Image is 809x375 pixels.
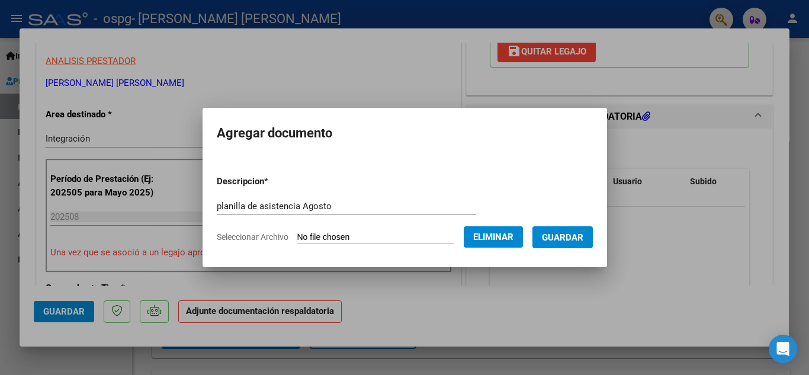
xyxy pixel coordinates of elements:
h2: Agregar documento [217,122,593,145]
span: Eliminar [473,232,513,242]
span: Guardar [542,232,583,243]
button: Guardar [532,226,593,248]
p: Descripcion [217,175,330,188]
div: Open Intercom Messenger [769,335,797,363]
span: Seleccionar Archivo [217,232,288,242]
button: Eliminar [464,226,523,248]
